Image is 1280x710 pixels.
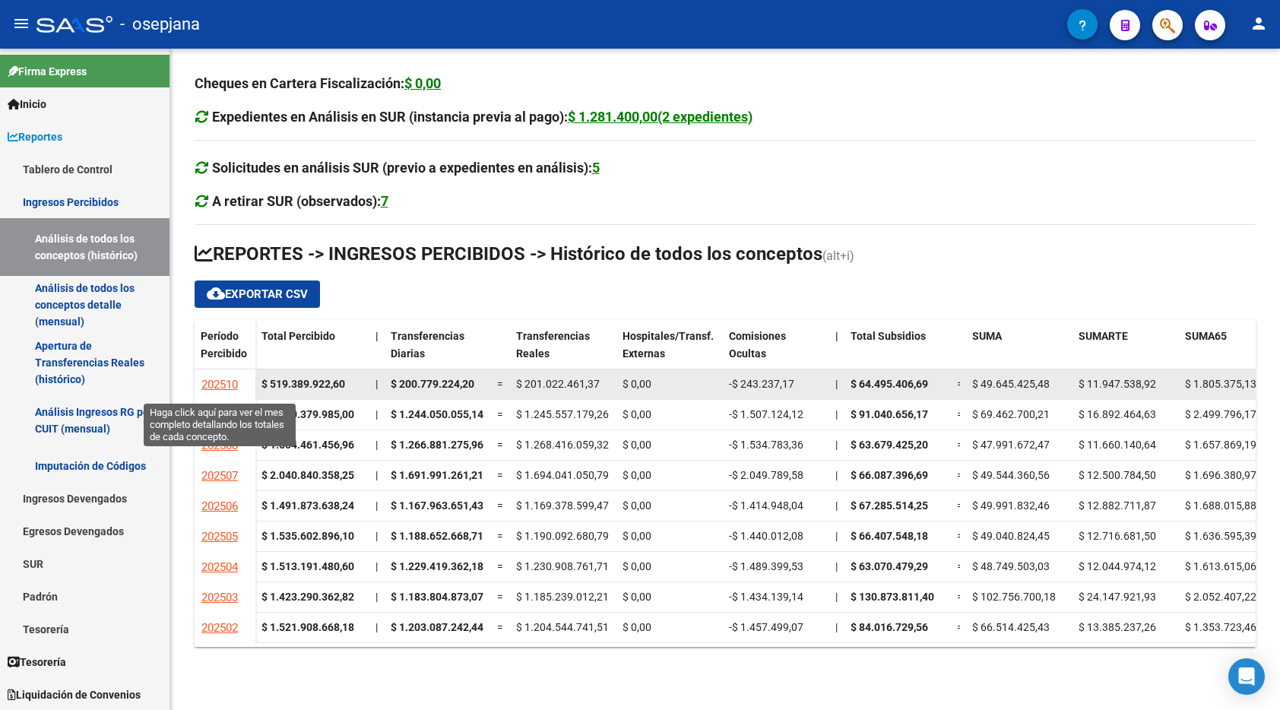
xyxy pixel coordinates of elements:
datatable-header-cell: Transferencias Diarias [385,320,491,384]
span: | [835,591,838,603]
span: 202504 [201,560,238,574]
datatable-header-cell: Transferencias Reales [510,320,616,384]
span: $ 2.499.796,17 [1185,408,1256,420]
span: $ 1.245.557.179,26 [516,408,609,420]
span: REPORTES -> INGRESOS PERCIBIDOS -> Histórico de todos los conceptos [195,243,822,265]
span: Transferencias Reales [516,330,590,360]
span: $ 1.190.092.680,79 [516,530,609,542]
span: $ 1.244.050.055,14 [391,408,483,420]
span: - osepjana [120,8,200,41]
span: $ 47.991.672,47 [972,439,1050,451]
span: 202505 [201,530,238,544]
span: $ 67.285.514,25 [851,499,928,512]
span: $ 1.229.419.362,18 [391,560,483,572]
span: = [497,439,503,451]
mat-icon: cloud_download [207,284,225,303]
span: = [497,530,503,542]
span: $ 200.779.224,20 [391,378,474,390]
span: $ 84.016.729,56 [851,621,928,633]
span: -$ 1.489.399,53 [729,560,803,572]
span: -$ 1.440.012,08 [729,530,803,542]
span: Hospitales/Transf. Externas [623,330,714,360]
div: $ 0,00 [404,73,441,94]
span: -$ 2.049.789,58 [729,469,803,481]
datatable-header-cell: Total Percibido [255,320,369,384]
datatable-header-cell: | [369,320,385,384]
span: = [957,560,963,572]
span: 202503 [201,591,238,604]
span: = [497,621,503,633]
strong: Expedientes en Análisis en SUR (instancia previa al pago): [212,109,752,125]
span: = [497,591,503,603]
strong: $ 519.389.922,60 [261,378,345,390]
span: 202507 [201,469,238,483]
span: $ 1.167.963.651,43 [391,499,483,512]
span: = [957,378,963,390]
datatable-header-cell: Comisiones Ocultas [723,320,829,384]
span: | [835,530,838,542]
span: $ 1.268.416.059,32 [516,439,609,451]
span: $ 0,00 [623,530,651,542]
span: Total Subsidios [851,330,926,342]
span: | [375,330,379,342]
div: Open Intercom Messenger [1228,658,1265,695]
span: $ 49.544.360,56 [972,469,1050,481]
mat-icon: person [1250,14,1268,33]
span: $ 1.230.908.761,71 [516,560,609,572]
datatable-header-cell: Período Percibido [195,320,255,384]
span: $ 91.040.656,17 [851,408,928,420]
span: Período Percibido [201,330,247,360]
span: | [375,621,378,633]
span: | [835,408,838,420]
span: SUMA65 [1185,330,1227,342]
div: 5 [592,157,600,179]
span: $ 1.657.869,19 [1185,439,1256,451]
span: 202506 [201,499,238,513]
span: = [497,408,503,420]
span: $ 1.696.380,97 [1185,469,1256,481]
span: = [497,378,503,390]
div: 7 [381,191,388,212]
span: $ 16.892.464,63 [1079,408,1156,420]
button: Exportar CSV [195,281,320,308]
span: $ 48.749.503,03 [972,560,1050,572]
span: -$ 1.414.948,04 [729,499,803,512]
span: | [375,530,378,542]
span: Tesorería [8,654,66,670]
span: = [957,621,963,633]
span: $ 1.353.723,46 [1185,621,1256,633]
span: | [835,560,838,572]
strong: $ 1.423.290.362,82 [261,591,354,603]
span: $ 130.873.811,40 [851,591,934,603]
span: $ 0,00 [623,591,651,603]
span: | [835,439,838,451]
strong: $ 1.491.873.638,24 [261,499,354,512]
span: $ 12.882.711,87 [1079,499,1156,512]
strong: A retirar SUR (observados): [212,193,388,209]
span: | [375,378,378,390]
span: Reportes [8,128,62,145]
span: Total Percibido [261,330,335,342]
span: Exportar CSV [207,287,308,301]
datatable-header-cell: SUMA [966,320,1072,384]
span: Liquidación de Convenios [8,686,141,703]
span: $ 63.070.479,29 [851,560,928,572]
span: $ 12.716.681,50 [1079,530,1156,542]
span: $ 1.183.804.873,07 [391,591,483,603]
span: = [957,530,963,542]
span: Inicio [8,96,46,113]
span: | [835,499,838,512]
span: $ 0,00 [623,560,651,572]
strong: $ 1.521.908.668,18 [261,621,354,633]
span: -$ 243.237,17 [729,378,794,390]
span: $ 1.691.991.261,21 [391,469,483,481]
span: | [375,469,378,481]
span: SUMA [972,330,1002,342]
span: $ 12.044.974,12 [1079,560,1156,572]
strong: Cheques en Cartera Fiscalización: [195,75,441,91]
span: = [497,469,503,481]
span: $ 64.495.406,69 [851,378,928,390]
span: $ 1.613.615,06 [1185,560,1256,572]
span: $ 0,00 [623,621,651,633]
span: $ 102.756.700,18 [972,591,1056,603]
